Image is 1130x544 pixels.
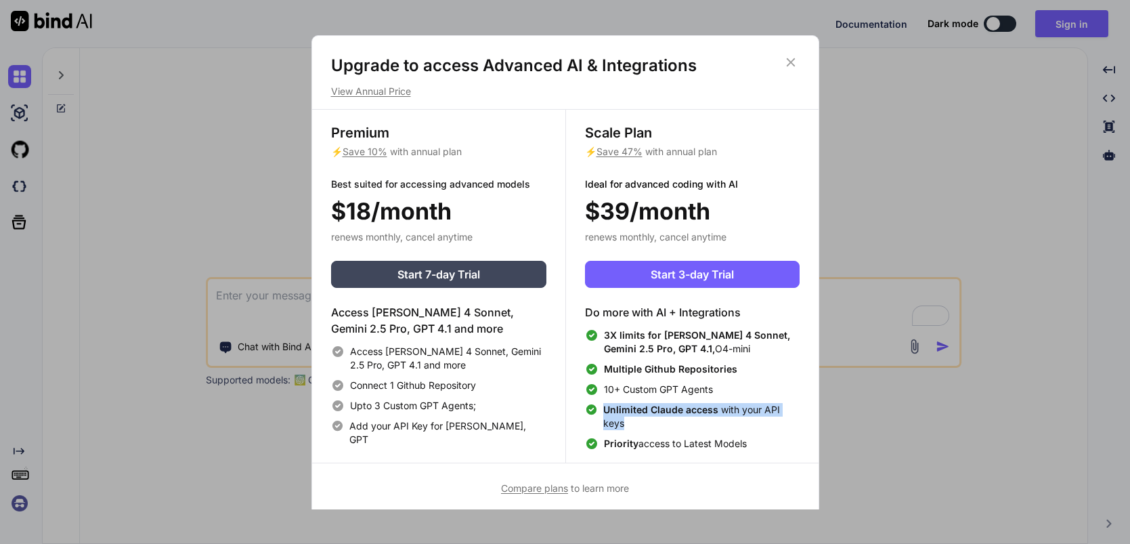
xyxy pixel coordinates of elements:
[585,194,710,228] span: $39/month
[350,379,476,392] span: Connect 1 Github Repository
[331,177,546,191] p: Best suited for accessing advanced models
[397,266,480,283] span: Start 7-day Trial
[604,363,737,375] span: Multiple Github Repositories
[331,123,546,142] h3: Premium
[585,231,726,243] span: renews monthly, cancel anytime
[331,304,546,337] h4: Access [PERSON_NAME] 4 Sonnet, Gemini 2.5 Pro, GPT 4.1 and more
[331,85,800,98] p: View Annual Price
[501,482,568,494] span: Compare plans
[350,399,476,413] span: Upto 3 Custom GPT Agents;
[350,345,546,372] span: Access [PERSON_NAME] 4 Sonnet, Gemini 2.5 Pro, GPT 4.1 and more
[603,404,721,415] span: Unlimited Claude access
[585,304,800,320] h4: Do more with AI + Integrations
[331,55,800,77] h1: Upgrade to access Advanced AI & Integrations
[331,194,452,228] span: $18/month
[349,419,546,446] span: Add your API Key for [PERSON_NAME], GPT
[604,438,638,449] span: Priority
[331,261,546,288] button: Start 7-day Trial
[343,146,387,157] span: Save 10%
[604,329,790,354] span: 3X limits for [PERSON_NAME] 4 Sonnet, Gemini 2.5 Pro, GPT 4.1,
[501,482,629,494] span: to learn more
[331,231,473,243] span: renews monthly, cancel anytime
[331,145,546,159] p: ⚡ with annual plan
[651,266,734,283] span: Start 3-day Trial
[603,403,799,430] span: with your API keys
[585,177,800,191] p: Ideal for advanced coding with AI
[604,383,713,396] span: 10+ Custom GPT Agents
[585,123,800,142] h3: Scale Plan
[585,261,800,288] button: Start 3-day Trial
[604,437,747,451] span: access to Latest Models
[596,146,643,157] span: Save 47%
[585,145,800,159] p: ⚡ with annual plan
[604,329,800,356] span: O4-mini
